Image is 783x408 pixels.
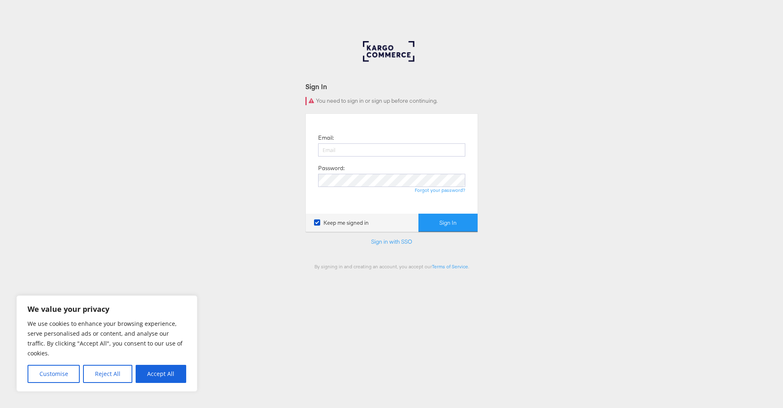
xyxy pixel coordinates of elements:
button: Accept All [136,365,186,383]
div: Sign In [305,82,478,91]
input: Email [318,143,465,157]
p: We use cookies to enhance your browsing experience, serve personalised ads or content, and analys... [28,319,186,358]
button: Reject All [83,365,132,383]
label: Password: [318,164,344,172]
label: Keep me signed in [314,219,369,227]
a: Sign in with SSO [371,238,412,245]
div: By signing in and creating an account, you accept our . [305,263,478,270]
div: You need to sign in or sign up before continuing. [305,97,478,105]
a: Terms of Service [432,263,468,270]
a: Forgot your password? [415,187,465,193]
div: We value your privacy [16,295,197,392]
button: Customise [28,365,80,383]
label: Email: [318,134,334,142]
button: Sign In [418,214,478,232]
p: We value your privacy [28,304,186,314]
